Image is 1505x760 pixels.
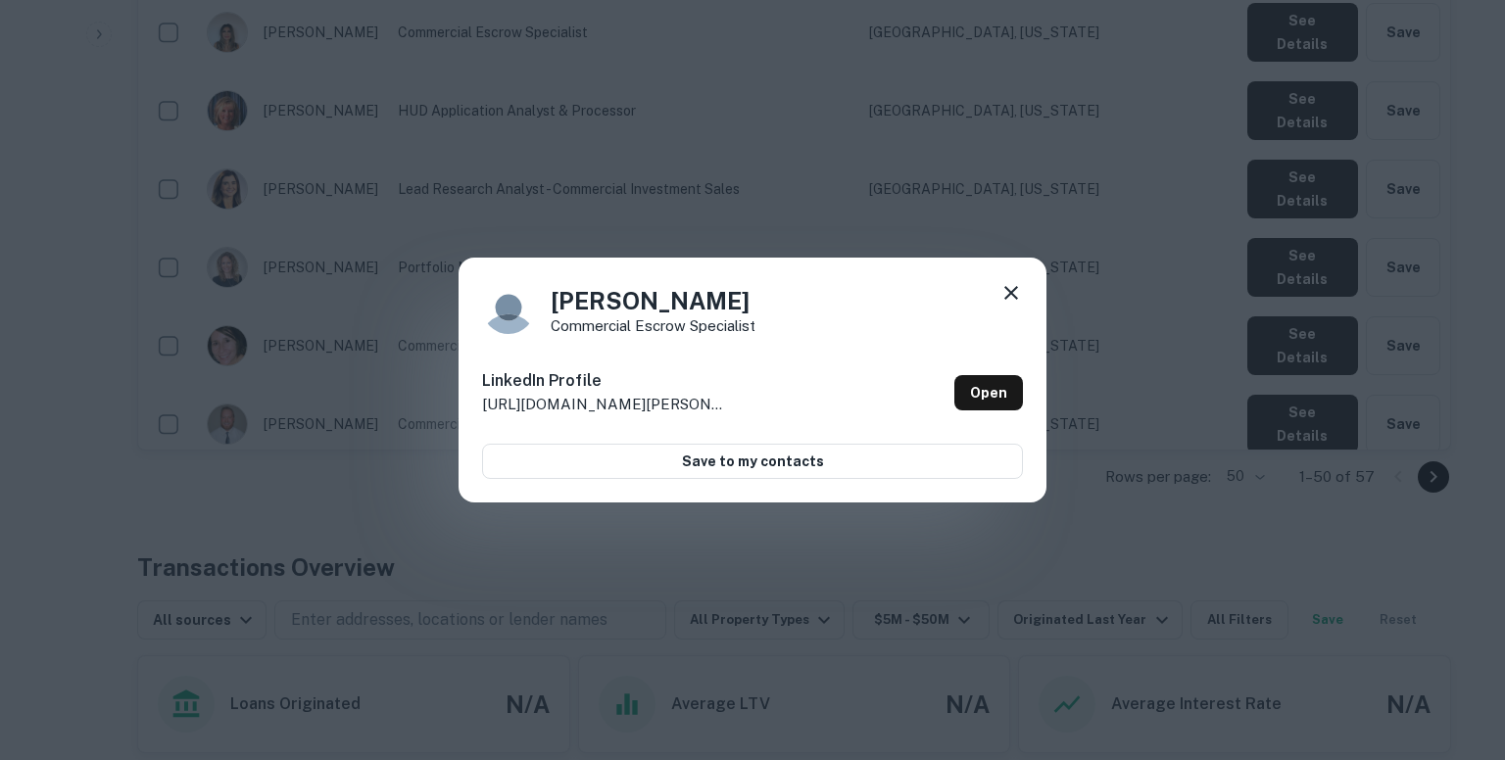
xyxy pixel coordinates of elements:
button: Save to my contacts [482,444,1023,479]
h4: [PERSON_NAME] [551,283,755,318]
iframe: Chat Widget [1407,603,1505,697]
p: [URL][DOMAIN_NAME][PERSON_NAME] [482,393,727,416]
p: Commercial Escrow Specialist [551,318,755,333]
h6: LinkedIn Profile [482,369,727,393]
img: 9c8pery4andzj6ohjkjp54ma2 [482,281,535,334]
a: Open [954,375,1023,410]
